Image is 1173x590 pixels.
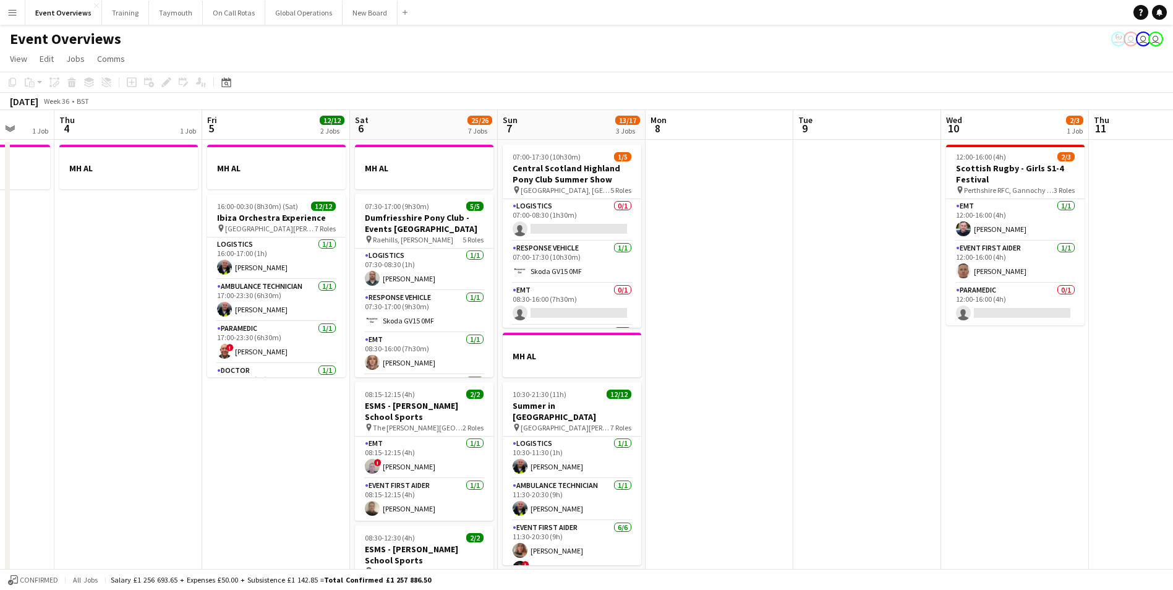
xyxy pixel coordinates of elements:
[70,575,100,584] span: All jobs
[35,51,59,67] a: Edit
[1111,32,1126,46] app-user-avatar: Operations Manager
[97,53,125,64] span: Comms
[1136,32,1151,46] app-user-avatar: Operations Team
[77,96,89,106] div: BST
[40,53,54,64] span: Edit
[92,51,130,67] a: Comms
[41,96,72,106] span: Week 36
[203,1,265,25] button: On Call Rotas
[5,51,32,67] a: View
[1124,32,1138,46] app-user-avatar: Operations Team
[265,1,343,25] button: Global Operations
[343,1,398,25] button: New Board
[61,51,90,67] a: Jobs
[1148,32,1163,46] app-user-avatar: Operations Team
[20,576,58,584] span: Confirmed
[324,575,431,584] span: Total Confirmed £1 257 886.50
[111,575,431,584] div: Salary £1 256 693.65 + Expenses £50.00 + Subsistence £1 142.85 =
[10,95,38,108] div: [DATE]
[102,1,149,25] button: Training
[66,53,85,64] span: Jobs
[6,573,60,587] button: Confirmed
[149,1,203,25] button: Taymouth
[10,30,121,48] h1: Event Overviews
[10,53,27,64] span: View
[25,1,102,25] button: Event Overviews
